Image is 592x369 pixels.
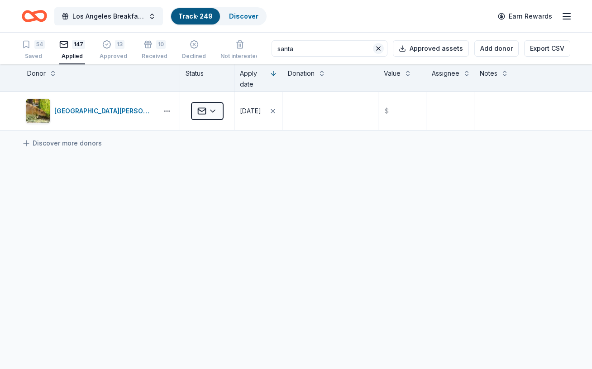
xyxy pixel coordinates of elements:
button: Image for Santa Barbara Zoo[GEOGRAPHIC_DATA][PERSON_NAME] [25,98,154,124]
div: Donor [27,68,46,79]
button: 10Received [142,36,167,64]
a: Home [22,5,47,27]
button: 13Approved [100,36,127,64]
button: Add donor [474,40,519,57]
input: Search applied [272,40,387,57]
div: Not interested [220,53,259,60]
button: Declined [182,36,206,64]
div: [DATE] [240,106,261,117]
img: Image for Santa Barbara Zoo [26,99,50,123]
div: 147 [72,40,85,49]
button: Los Angeles Breakfast Club Centennial Celebration [54,7,163,25]
div: Notes [480,68,497,79]
div: Status [180,64,234,92]
div: Approved [100,53,127,60]
div: Applied [59,53,85,60]
button: 147Applied [59,36,85,64]
div: Assignee [432,68,459,79]
span: Los Angeles Breakfast Club Centennial Celebration [72,11,145,22]
button: Approved assets [393,40,469,57]
button: [DATE] [234,92,282,130]
div: Received [142,53,167,60]
div: Declined [182,48,206,55]
a: Track· 249 [178,12,213,20]
a: Earn Rewards [492,8,558,24]
div: [GEOGRAPHIC_DATA][PERSON_NAME] [54,106,154,117]
div: Donation [288,68,315,79]
div: 54 [34,40,45,49]
div: 10 [156,40,166,49]
div: Value [384,68,401,79]
div: Saved [22,53,45,60]
button: Export CSV [524,40,570,57]
div: Apply date [240,68,266,90]
button: Track· 249Discover [170,7,267,25]
button: 54Saved [22,36,45,64]
div: 13 [115,40,124,49]
button: Not interested [220,36,259,64]
a: Discover [229,12,258,20]
a: Discover more donors [22,138,102,149]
